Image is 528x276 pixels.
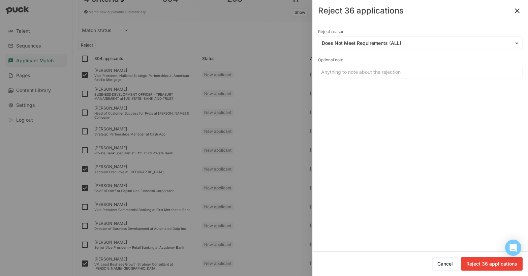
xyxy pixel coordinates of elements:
[318,65,522,79] input: Anything to note about the rejection
[318,27,523,36] div: Reject reason
[432,257,458,271] button: Cancel
[318,7,404,15] div: Reject 36 applications
[318,55,523,65] div: Optional note
[461,257,523,271] button: Reject 36 applications
[505,240,521,256] div: Open Intercom Messenger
